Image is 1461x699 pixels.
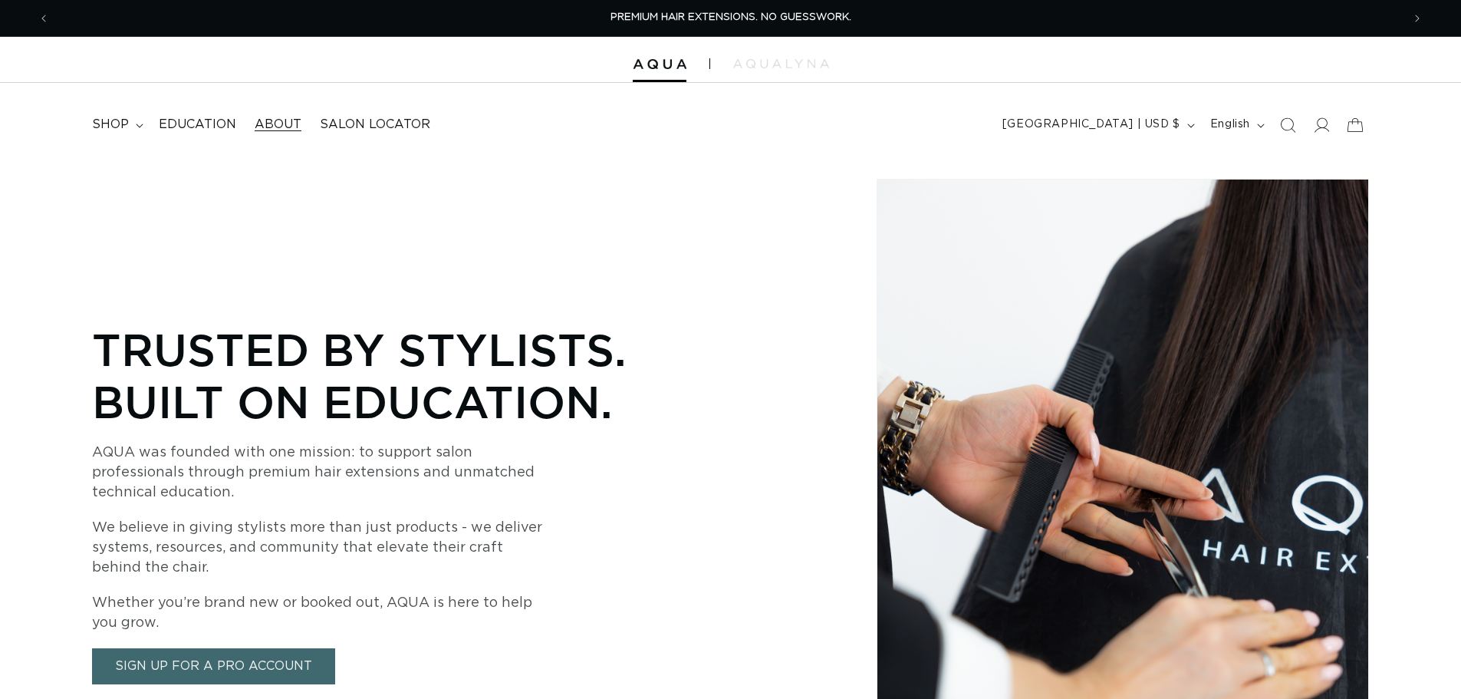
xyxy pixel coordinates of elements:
span: About [255,117,301,133]
button: Previous announcement [27,4,61,33]
img: Aqua Hair Extensions [633,59,686,70]
summary: Search [1271,108,1305,142]
span: Education [159,117,236,133]
button: English [1201,110,1271,140]
p: We believe in giving stylists more than just products - we deliver systems, resources, and commun... [92,518,552,578]
button: [GEOGRAPHIC_DATA] | USD $ [993,110,1201,140]
span: English [1210,117,1250,133]
span: shop [92,117,129,133]
span: PREMIUM HAIR EXTENSIONS. NO GUESSWORK. [610,12,851,22]
p: AQUA was founded with one mission: to support salon professionals through premium hair extensions... [92,443,552,503]
a: About [245,107,311,142]
img: aqualyna.com [733,59,829,68]
p: Trusted by Stylists. Built on Education. [92,323,675,427]
span: Salon Locator [320,117,430,133]
button: Next announcement [1400,4,1434,33]
p: Whether you’re brand new or booked out, AQUA is here to help you grow. [92,593,552,633]
a: Salon Locator [311,107,439,142]
a: Education [150,107,245,142]
summary: shop [83,107,150,142]
a: Sign Up for a Pro Account [92,648,335,684]
span: [GEOGRAPHIC_DATA] | USD $ [1002,117,1180,133]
